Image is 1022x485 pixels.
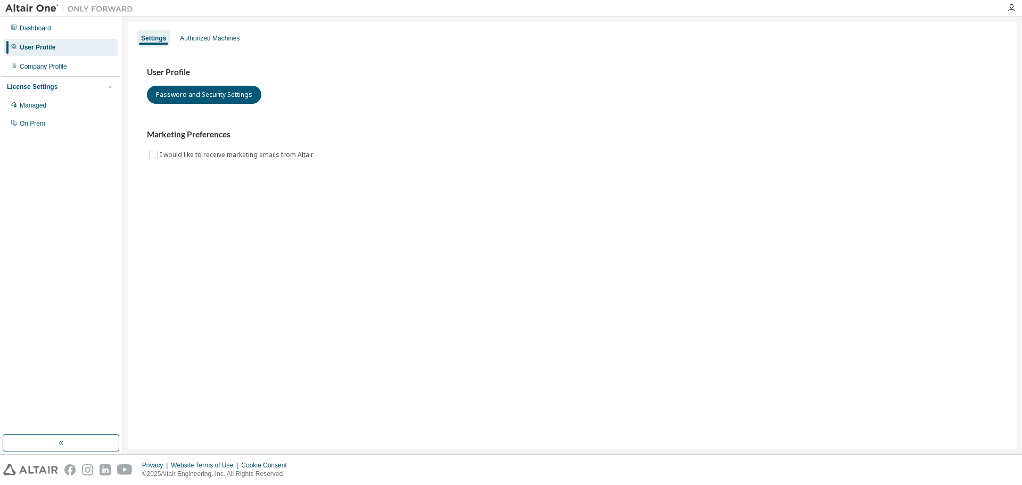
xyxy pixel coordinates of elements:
button: Password and Security Settings [147,86,261,104]
h3: Marketing Preferences [147,129,998,140]
div: Company Profile [20,62,67,71]
img: altair_logo.svg [3,464,58,475]
div: Privacy [142,461,171,470]
img: Altair One [5,3,138,14]
div: Settings [141,34,166,43]
div: Authorized Machines [180,34,240,43]
div: User Profile [20,43,55,52]
p: © 2025 Altair Engineering, Inc. All Rights Reserved. [142,470,293,479]
div: Dashboard [20,24,51,32]
div: Website Terms of Use [171,461,241,470]
img: instagram.svg [82,464,93,475]
h3: User Profile [147,67,998,78]
div: On Prem [20,119,45,128]
img: facebook.svg [64,464,76,475]
label: I would like to receive marketing emails from Altair [160,149,316,161]
div: Managed [20,101,46,110]
img: linkedin.svg [100,464,111,475]
div: Cookie Consent [241,461,293,470]
div: License Settings [7,83,57,91]
img: youtube.svg [117,464,133,475]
